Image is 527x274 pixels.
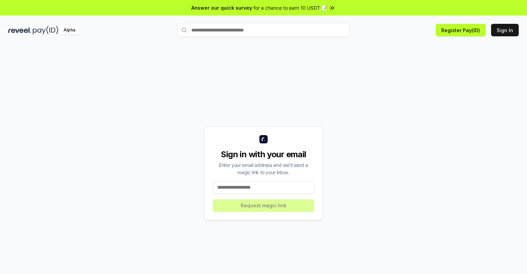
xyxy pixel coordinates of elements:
button: Register Pay(ID) [436,24,486,36]
img: pay_id [33,26,58,35]
span: Answer our quick survey [191,4,252,11]
div: Sign in with your email [213,149,314,160]
img: reveel_dark [8,26,31,35]
div: Enter your email address and we’ll send a magic link to your inbox. [213,161,314,176]
button: Sign In [491,24,519,36]
img: logo_small [259,135,268,143]
div: Alpha [60,26,79,35]
span: for a chance to earn 10 USDT 📝 [253,4,327,11]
